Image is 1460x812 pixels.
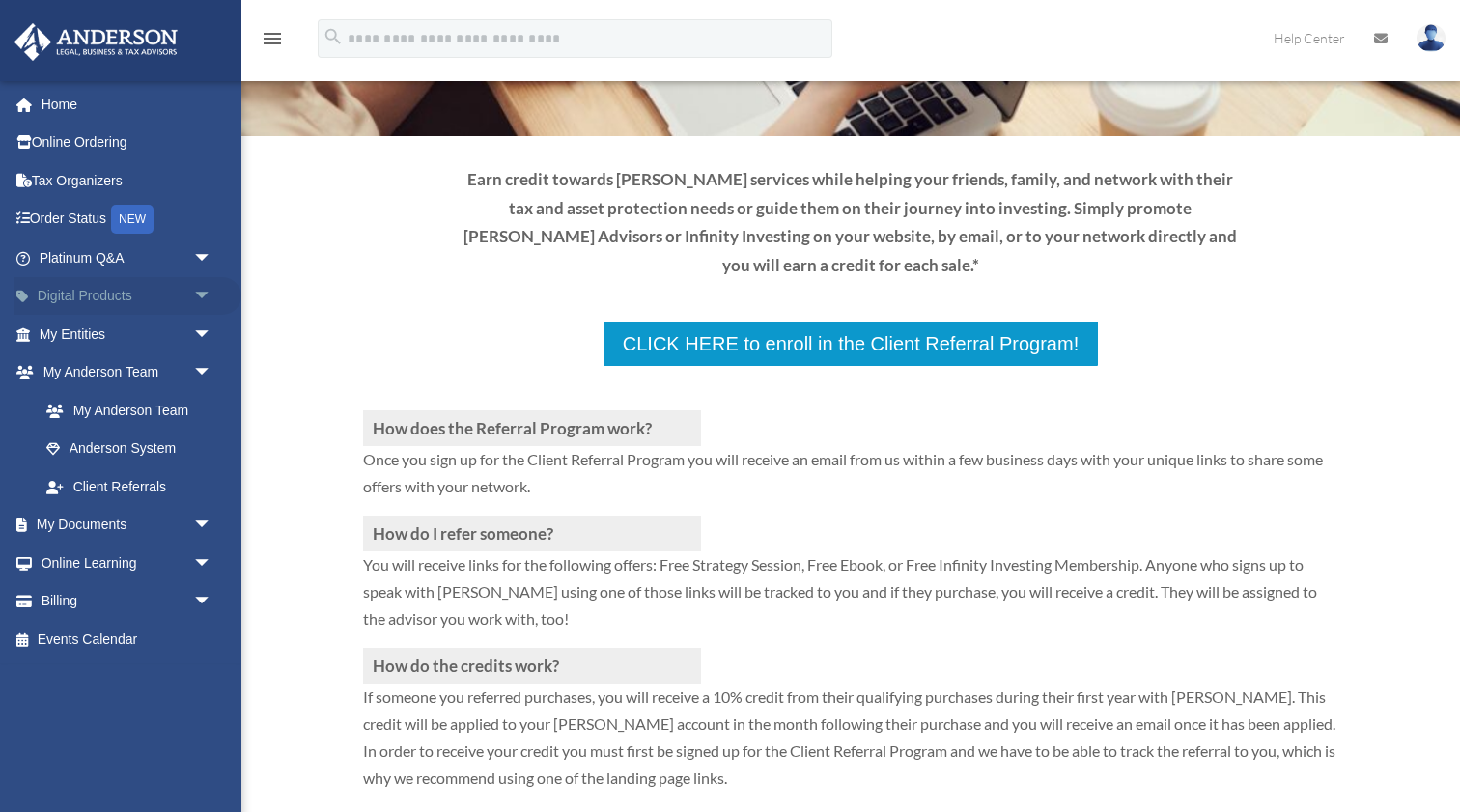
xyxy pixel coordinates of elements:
a: CLICK HERE to enroll in the Client Referral Program! [602,320,1100,368]
span: arrow_drop_down [193,353,232,393]
a: My Anderson Team [27,391,241,430]
p: Earn credit towards [PERSON_NAME] services while helping your friends, family, and network with t... [461,165,1241,280]
span: arrow_drop_down [193,506,232,546]
a: Client Referrals [27,467,232,506]
span: arrow_drop_down [193,582,232,622]
span: arrow_drop_down [193,277,232,317]
img: User Pic [1417,24,1446,52]
h3: How do I refer someone? [363,516,701,551]
a: My Documentsarrow_drop_down [14,506,241,545]
i: search [323,26,344,47]
a: Events Calendar [14,620,241,658]
a: Online Learningarrow_drop_down [14,544,241,582]
a: Digital Productsarrow_drop_down [14,277,241,316]
a: Billingarrow_drop_down [14,582,241,621]
span: arrow_drop_down [193,238,232,278]
a: Online Ordering [14,124,241,162]
p: If someone you referred purchases, you will receive a 10% credit from their qualifying purchases ... [363,684,1338,807]
a: Order StatusNEW [14,200,241,239]
a: My Entitiesarrow_drop_down [14,315,241,353]
p: Once you sign up for the Client Referral Program you will receive an email from us within a few b... [363,446,1338,516]
div: NEW [111,205,154,234]
img: Anderson Advisors Platinum Portal [9,23,183,61]
a: Home [14,85,241,124]
i: menu [261,27,284,50]
a: My Anderson Teamarrow_drop_down [14,353,241,392]
p: You will receive links for the following offers: Free Strategy Session, Free Ebook, or Free Infin... [363,551,1338,648]
a: Anderson System [27,430,241,468]
h3: How does the Referral Program work? [363,410,701,446]
a: Platinum Q&Aarrow_drop_down [14,238,241,277]
h3: How do the credits work? [363,648,701,684]
a: Tax Organizers [14,161,241,200]
span: arrow_drop_down [193,315,232,354]
a: menu [261,34,284,50]
span: arrow_drop_down [193,544,232,583]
